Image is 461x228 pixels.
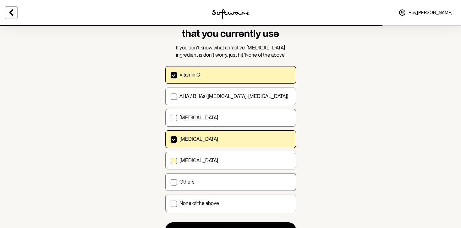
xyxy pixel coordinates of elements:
a: Hey,[PERSON_NAME]! [395,5,457,20]
p: [MEDICAL_DATA] [179,136,218,142]
p: AHA / BHAs ([MEDICAL_DATA], [MEDICAL_DATA]) [179,93,288,99]
span: If you don't know what an 'active' [MEDICAL_DATA] ingredient is don't worry, just hit 'None of th... [176,45,285,58]
p: Vitamin C [179,72,200,78]
p: [MEDICAL_DATA] [179,115,218,121]
p: [MEDICAL_DATA] [179,157,218,163]
img: software logo [212,9,250,19]
span: Hey, [PERSON_NAME] ! [409,10,453,15]
p: None of the above [179,200,219,206]
p: Others [179,179,195,185]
